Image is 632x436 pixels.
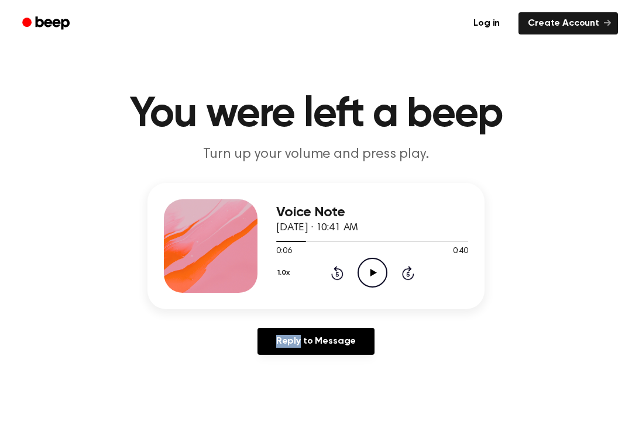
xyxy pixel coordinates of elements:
a: Log in [462,10,511,37]
span: 0:40 [453,245,468,258]
a: Beep [14,12,80,35]
span: 0:06 [276,245,291,258]
button: 1.0x [276,263,294,283]
h3: Voice Note [276,205,468,220]
a: Create Account [518,12,618,34]
h1: You were left a beep [16,94,616,136]
span: [DATE] · 10:41 AM [276,223,358,233]
a: Reply to Message [257,328,375,355]
p: Turn up your volume and press play. [91,145,541,164]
